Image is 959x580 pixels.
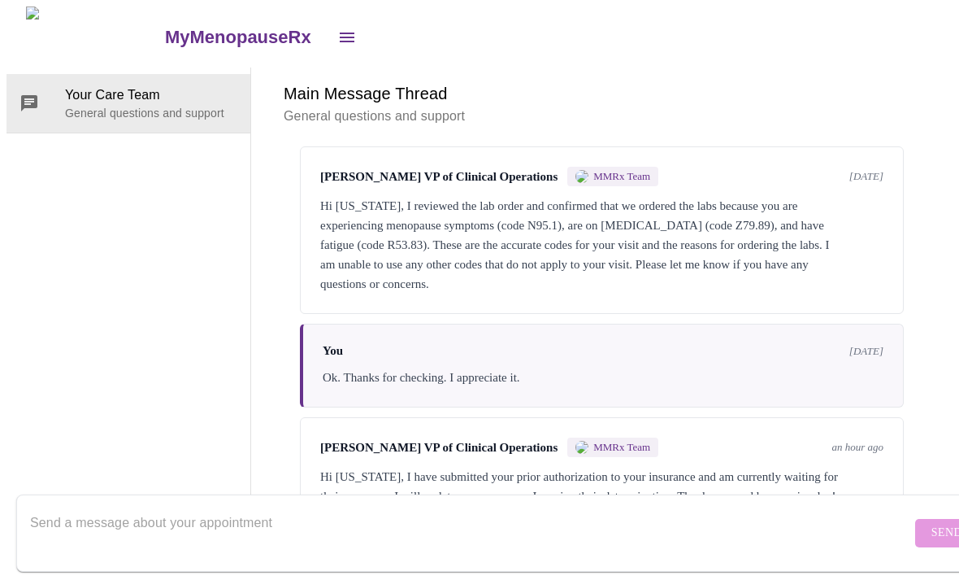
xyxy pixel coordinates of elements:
[320,441,558,455] span: [PERSON_NAME] VP of Clinical Operations
[320,196,883,294] div: Hi [US_STATE], I reviewed the lab order and confirmed that we ordered the labs because you are ex...
[320,467,883,506] div: Hi [US_STATE], I have submitted your prior authorization to your insurance and am currently waiti...
[849,170,883,183] span: [DATE]
[26,7,163,68] img: MyMenopauseRx Logo
[593,170,650,183] span: MMRx Team
[163,9,327,66] a: MyMenopauseRx
[7,74,250,133] div: Your Care TeamGeneral questions and support
[323,344,343,358] span: You
[575,441,588,454] img: MMRX
[849,345,883,358] span: [DATE]
[323,368,883,387] div: Ok. Thanks for checking. I appreciate it.
[65,85,237,105] span: Your Care Team
[575,170,588,183] img: MMRX
[284,81,920,107] h6: Main Message Thread
[320,170,558,184] span: [PERSON_NAME] VP of Clinical Operations
[284,107,920,126] p: General questions and support
[30,507,911,559] textarea: Send a message about your appointment
[328,18,367,57] button: open drawer
[593,441,650,454] span: MMRx Team
[165,27,311,48] h3: MyMenopauseRx
[65,105,237,121] p: General questions and support
[831,441,883,454] span: an hour ago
